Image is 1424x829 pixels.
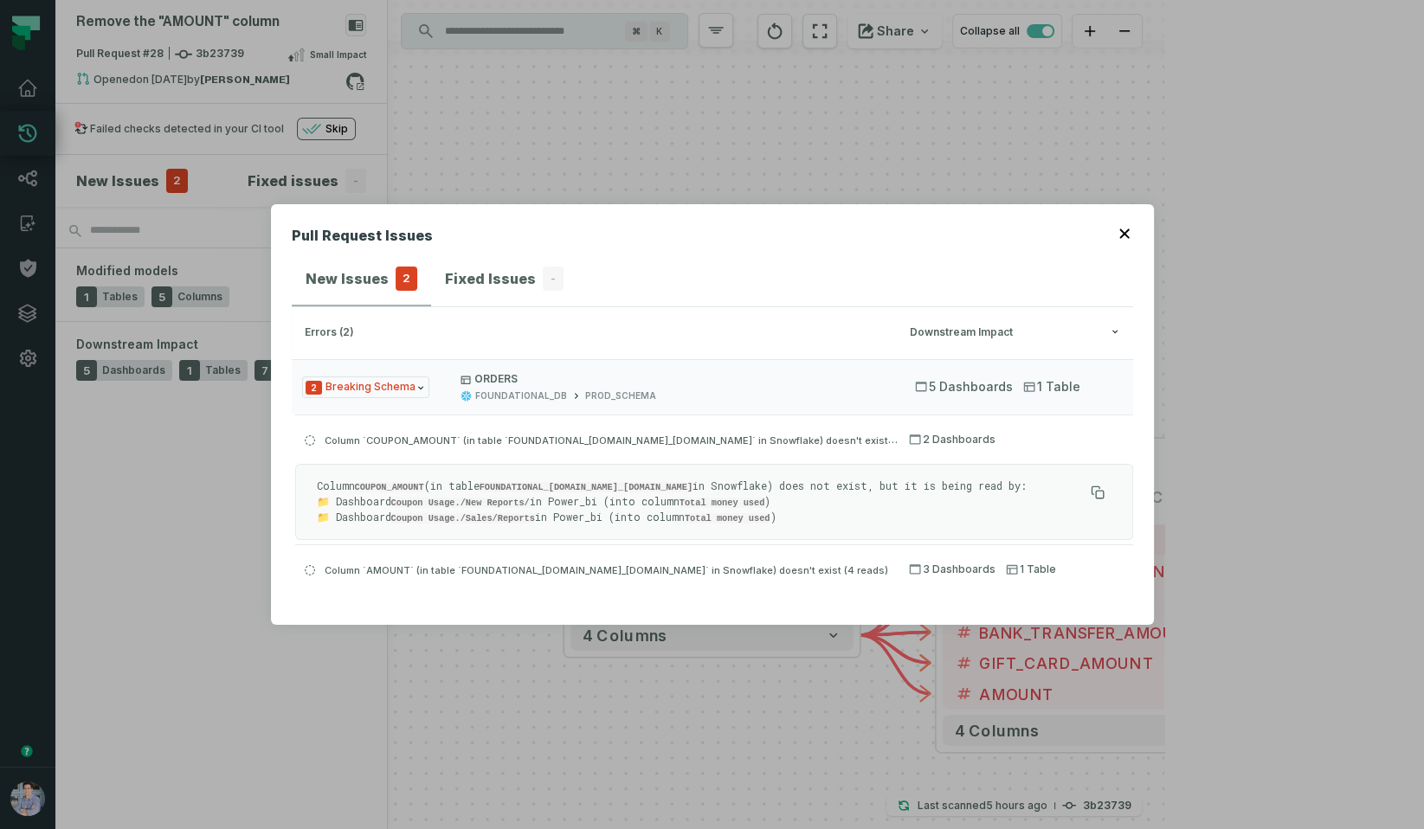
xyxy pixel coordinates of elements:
button: Column `AMOUNT` (in table `FOUNDATIONAL_[DOMAIN_NAME]_[DOMAIN_NAME]` in Snowflake) doesn't exist ... [295,544,1133,594]
code: FOUNDATIONAL_[DOMAIN_NAME]_[DOMAIN_NAME] [480,482,693,492]
span: Issue Type [302,376,429,398]
code: COUPON_AMOUNT [355,482,424,492]
div: Column `COUPON_AMOUNT` (in table `FOUNDATIONAL_[DOMAIN_NAME]_[DOMAIN_NAME]` in Snowflake) doesn't... [295,464,1133,540]
span: 5 Dashboards [915,378,1013,395]
code: Total money used [680,498,765,508]
span: 2 [396,267,417,291]
div: PROD_SCHEMA [585,389,656,402]
h4: New Issues [306,268,389,289]
div: Downstream Impact [910,326,1119,339]
button: Issue TypeORDERSFOUNDATIONAL_DBPROD_SCHEMA5 Dashboards1 Table [292,359,1133,414]
code: Coupon Usage./New Reports/ [391,498,530,508]
span: 1 Table [1006,562,1056,576]
button: errors (2)Downstream Impact [305,326,1120,339]
div: errors (2)Downstream Impact [292,359,1133,604]
span: Column `COUPON_AMOUNT` (in table `FOUNDATIONAL_[DOMAIN_NAME]_[DOMAIN_NAME]` in Snowflake) doesn't... [325,433,934,447]
p: ORDERS [461,372,884,386]
code: Total money used [685,513,770,524]
span: 2 Dashboards [909,433,996,447]
h4: Fixed Issues [445,268,536,289]
div: errors (2) [305,326,900,339]
div: FOUNDATIONAL_DB [475,389,567,402]
span: 3 Dashboards [909,562,996,576]
span: 1 Table [1023,378,1080,395]
button: Column `COUPON_AMOUNT` (in table `FOUNDATIONAL_[DOMAIN_NAME]_[DOMAIN_NAME]` in Snowflake) doesn't... [295,414,1133,464]
p: Column (in table in Snowflake) does not exist, but it is being read by: 📁 Dashboard in Power_bi (... [317,479,1084,525]
span: - [543,267,564,291]
div: Issue TypeORDERSFOUNDATIONAL_DBPROD_SCHEMA5 Dashboards1 Table [292,414,1133,594]
h2: Pull Request Issues [292,225,433,253]
code: Coupon Usage./Sales/Reports [391,513,535,524]
span: Column `AMOUNT` (in table `FOUNDATIONAL_[DOMAIN_NAME]_[DOMAIN_NAME]` in Snowflake) doesn't exist ... [325,563,888,575]
span: Severity [306,381,322,395]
